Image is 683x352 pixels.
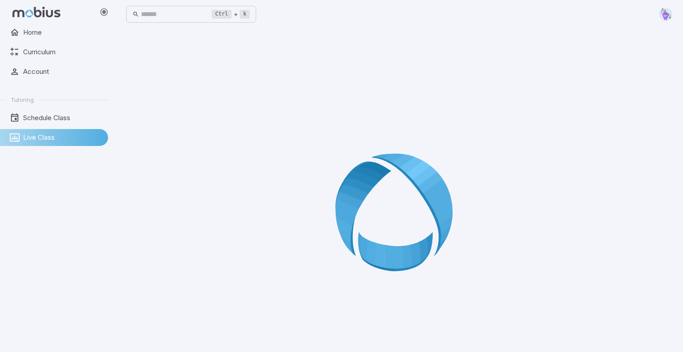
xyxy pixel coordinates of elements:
[659,8,672,21] img: pentagon.svg
[212,9,250,20] div: +
[212,10,232,19] kbd: Ctrl
[23,28,102,37] span: Home
[23,67,102,77] span: Account
[240,10,250,19] kbd: k
[23,133,102,142] span: Live Class
[23,113,102,123] span: Schedule Class
[23,47,102,57] span: Curriculum
[11,96,34,104] span: Tutoring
